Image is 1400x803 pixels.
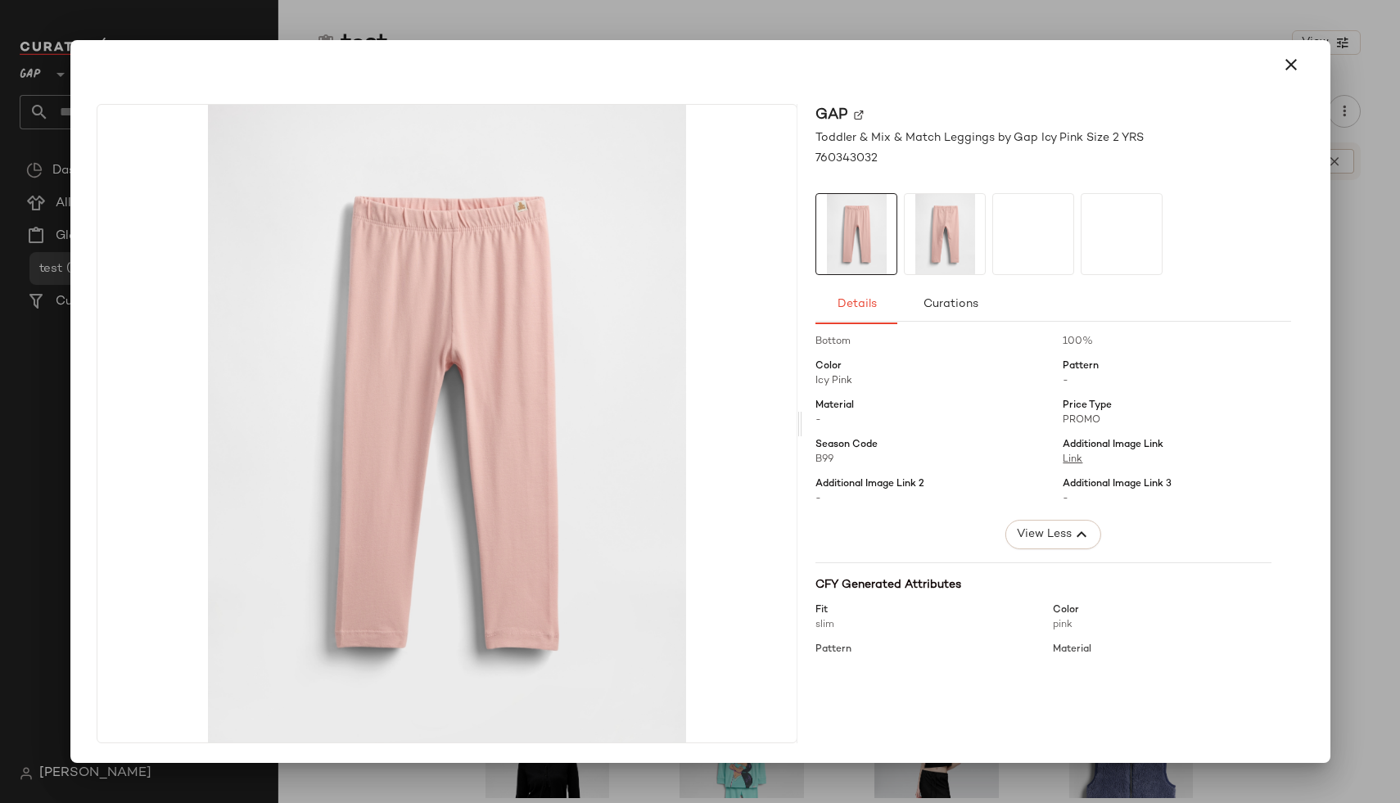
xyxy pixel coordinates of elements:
[1063,376,1068,386] span: -
[1063,438,1163,453] span: Additional Image Link
[1063,477,1172,492] span: Additional Image Link 3
[815,438,878,453] span: Season Code
[815,494,821,504] span: -
[1063,494,1068,504] span: -
[815,477,924,492] span: Additional Image Link 2
[1063,359,1099,374] span: Pattern
[905,194,985,274] img: cn58145238.jpg
[1063,415,1100,426] span: PROMO
[815,454,833,465] span: B99
[1063,454,1082,465] a: Link
[815,376,852,386] span: Icy Pink
[837,298,877,311] span: Details
[1063,336,1093,347] span: 100%
[923,298,978,311] span: Curations
[815,415,821,426] span: -
[854,111,864,120] img: svg%3e
[1005,520,1100,549] button: View Less
[815,129,1144,147] span: Toddler & Mix & Match Leggings by Gap Icy Pink Size 2 YRS
[816,194,896,274] img: cn58145005.jpg
[97,105,797,742] img: cn58145005.jpg
[815,359,842,374] span: Color
[1063,399,1112,413] span: Price Type
[815,336,851,347] span: Bottom
[815,104,847,126] span: Gap
[815,576,1271,593] div: CFY Generated Attributes
[815,150,878,167] span: 760343032
[815,399,854,413] span: Material
[1015,525,1071,544] span: View Less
